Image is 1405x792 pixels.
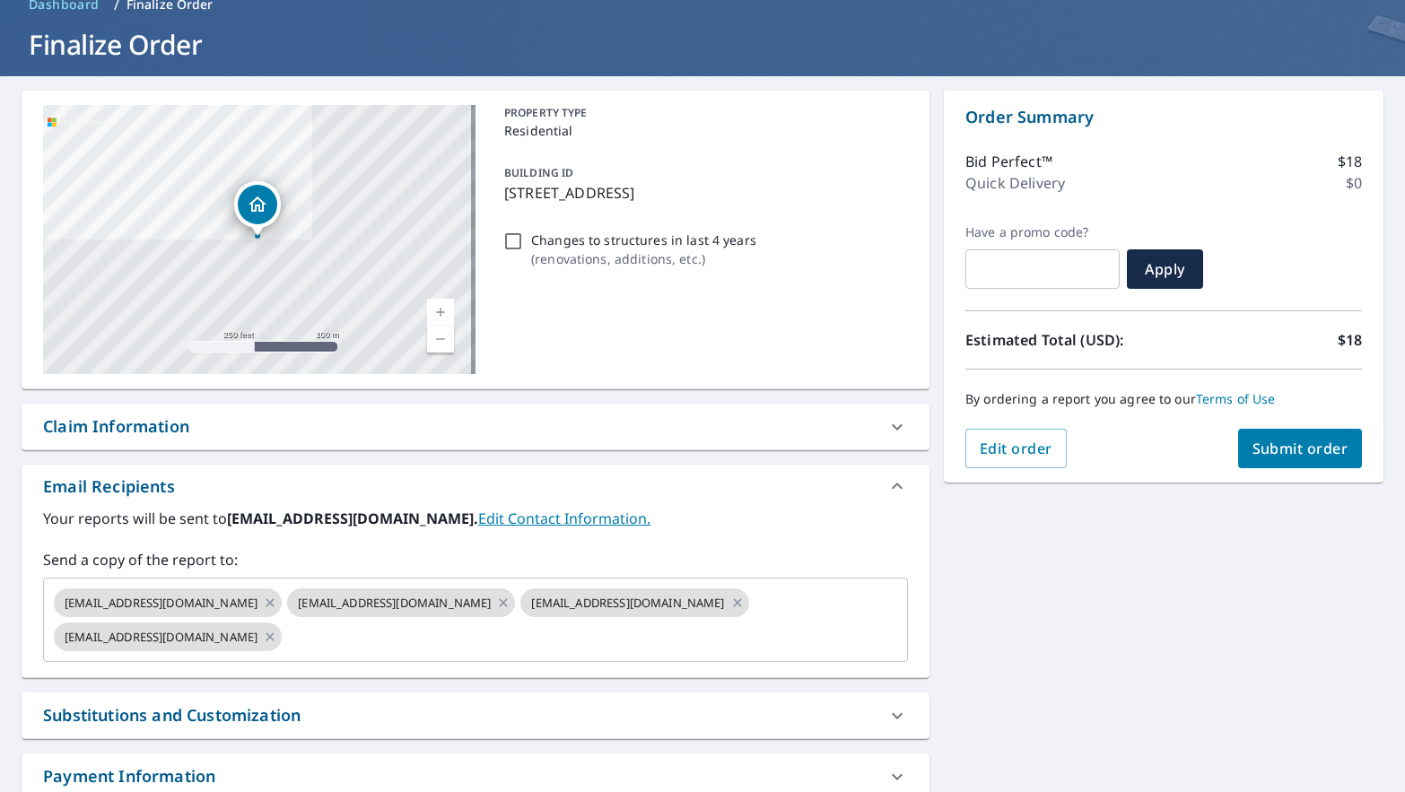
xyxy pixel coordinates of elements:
button: Edit order [965,429,1067,468]
span: Submit order [1252,439,1348,458]
button: Apply [1127,249,1203,289]
a: Current Level 17, Zoom In [427,299,454,326]
div: Email Recipients [22,465,929,508]
h1: Finalize Order [22,26,1383,63]
span: [EMAIL_ADDRESS][DOMAIN_NAME] [54,595,268,612]
span: [EMAIL_ADDRESS][DOMAIN_NAME] [54,629,268,646]
span: [EMAIL_ADDRESS][DOMAIN_NAME] [287,595,502,612]
p: By ordering a report you agree to our [965,391,1362,407]
label: Send a copy of the report to: [43,549,908,570]
span: [EMAIL_ADDRESS][DOMAIN_NAME] [520,595,735,612]
p: Estimated Total (USD): [965,329,1164,351]
div: [EMAIL_ADDRESS][DOMAIN_NAME] [287,588,515,617]
p: [STREET_ADDRESS] [504,182,901,204]
div: Substitutions and Customization [22,692,929,738]
span: Apply [1141,259,1189,279]
a: Current Level 17, Zoom Out [427,326,454,352]
p: BUILDING ID [504,165,573,180]
p: $18 [1338,329,1362,351]
span: Edit order [980,439,1052,458]
label: Your reports will be sent to [43,508,908,529]
div: Payment Information [43,764,215,788]
p: ( renovations, additions, etc. ) [531,249,756,268]
div: [EMAIL_ADDRESS][DOMAIN_NAME] [54,588,282,617]
p: PROPERTY TYPE [504,105,901,121]
p: Order Summary [965,105,1362,129]
div: Claim Information [43,414,189,439]
div: [EMAIL_ADDRESS][DOMAIN_NAME] [520,588,748,617]
div: Dropped pin, building 1, Residential property, 10405 NW 7th St Plantation, FL 33324 [234,181,281,237]
b: [EMAIL_ADDRESS][DOMAIN_NAME]. [227,509,478,528]
div: Substitutions and Customization [43,703,301,727]
div: Claim Information [22,404,929,449]
p: $18 [1338,151,1362,172]
div: [EMAIL_ADDRESS][DOMAIN_NAME] [54,622,282,651]
p: Quick Delivery [965,172,1065,194]
p: Residential [504,121,901,140]
p: $0 [1346,172,1362,194]
div: Email Recipients [43,474,175,499]
p: Changes to structures in last 4 years [531,231,756,249]
label: Have a promo code? [965,224,1120,240]
button: Submit order [1238,429,1363,468]
a: Terms of Use [1196,390,1276,407]
a: EditContactInfo [478,509,650,528]
p: Bid Perfect™ [965,151,1052,172]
